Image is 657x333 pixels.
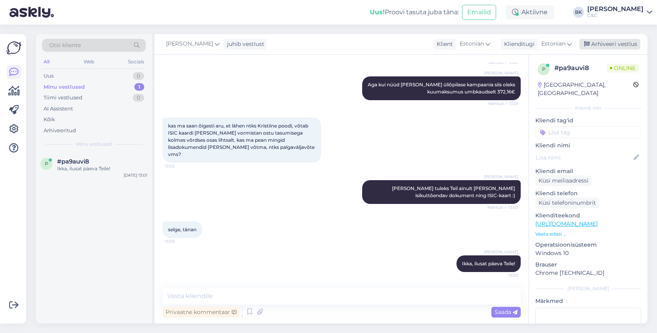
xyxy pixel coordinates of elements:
div: [PERSON_NAME] [587,6,644,12]
div: [DATE] 13:01 [124,172,147,178]
div: Klient [434,40,453,48]
div: Kliendi info [535,105,641,112]
span: Estonian [541,40,565,48]
button: Emailid [462,5,496,20]
span: [PERSON_NAME] tuleks Teil ainult [PERSON_NAME] isikuttõendav dokument ning ISIC-kaart :) [392,185,516,198]
p: Kliendi email [535,167,641,175]
p: Kliendi nimi [535,141,641,150]
div: [GEOGRAPHIC_DATA], [GEOGRAPHIC_DATA] [538,81,633,97]
p: Kliendi tag'id [535,116,641,125]
div: 0 [133,72,144,80]
img: Askly Logo [6,40,21,55]
div: All [42,57,51,67]
input: Lisa tag [535,126,641,138]
div: [PERSON_NAME] [535,285,641,292]
span: [PERSON_NAME] [484,174,518,180]
div: Privaatne kommentaar [162,307,240,318]
div: Arhiveeri vestlus [579,39,640,49]
span: Minu vestlused [76,141,112,148]
span: kas ma saan õigesti aru, et lähen ntks Kristiine poodi, võtab ISIC kaardi [PERSON_NAME] vormistan... [168,123,316,157]
a: [URL][DOMAIN_NAME] [535,220,598,227]
div: Klienditugi [501,40,535,48]
p: Kliendi telefon [535,189,641,198]
div: AI Assistent [44,105,73,113]
span: Nähtud ✓ 13:01 [488,59,518,65]
span: [PERSON_NAME] [484,249,518,255]
div: Arhiveeritud [44,127,76,135]
div: Aktiivne [506,5,554,19]
div: Uus [44,72,53,80]
div: Kõik [44,116,55,124]
div: Küsi telefoninumbrit [535,198,599,208]
p: Windows 10 [535,249,641,257]
span: Ikka, ilusat päeva Teile! [462,261,515,266]
div: juhib vestlust [224,40,264,48]
div: # pa9auvi8 [554,63,607,73]
div: BK [573,7,584,18]
span: [PERSON_NAME] [166,40,213,48]
span: p [45,161,48,167]
p: Märkmed [535,297,641,305]
input: Lisa nimi [536,153,632,162]
span: selge, tänan [168,226,197,232]
b: Uus! [370,8,385,16]
div: Proovi tasuta juba täna: [370,8,459,17]
div: Tiimi vestlused [44,94,82,102]
p: Chrome [TECHNICAL_ID] [535,269,641,277]
div: 0 [133,94,144,102]
span: Online [607,64,639,72]
div: Socials [126,57,146,67]
p: Brauser [535,261,641,269]
p: Vaata edasi ... [535,230,641,238]
span: 13:02 [165,163,195,169]
span: Nähtud ✓ 13:01 [488,101,518,107]
span: [PERSON_NAME] [484,70,518,76]
div: Minu vestlused [44,83,85,91]
div: Web [82,57,96,67]
a: [PERSON_NAME]C&C [587,6,652,19]
span: #pa9auvi8 [57,158,89,165]
p: Operatsioonisüsteem [535,241,641,249]
span: Estonian [460,40,484,48]
span: 13:03 [165,238,195,244]
span: Nähtud ✓ 13:03 [487,204,518,210]
span: Otsi kliente [49,41,81,49]
span: Aga kui nüüd [PERSON_NAME] üliõpilase kampaania siis oleks kuumaksumus umbkaudselt 372,16€ [368,82,516,95]
span: Saada [495,308,518,316]
span: 13:03 [489,272,518,278]
div: Küsi meiliaadressi [535,175,592,186]
div: Ikka, ilusat päeva Teile! [57,165,147,172]
div: 1 [134,83,144,91]
span: p [542,66,546,72]
p: Klienditeekond [535,211,641,220]
div: C&C [587,12,644,19]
